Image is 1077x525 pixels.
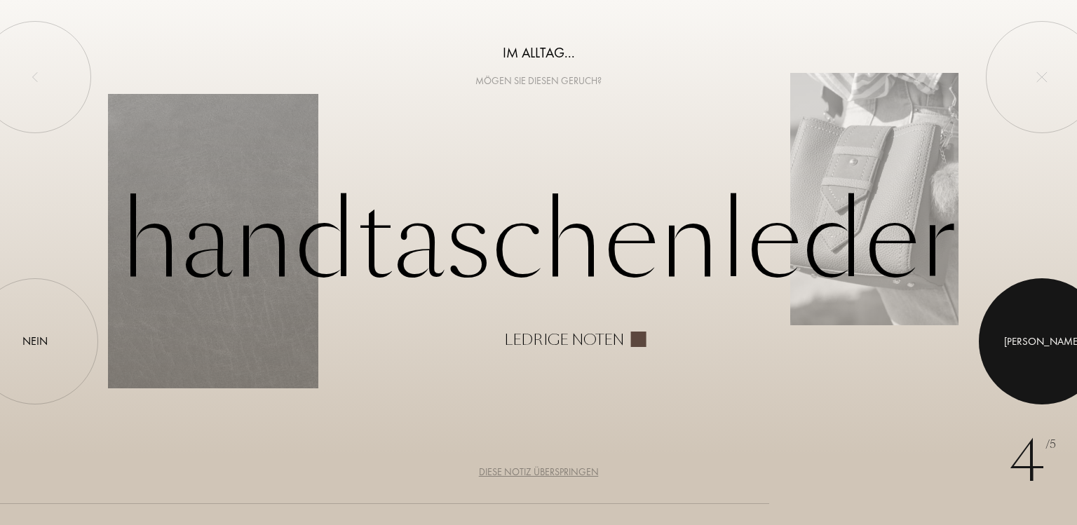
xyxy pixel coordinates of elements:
div: Handtaschenleder [108,177,970,348]
span: /5 [1045,437,1056,453]
img: left_onboard.svg [29,71,41,83]
div: Nein [22,333,48,350]
div: Diese Notiz überspringen [479,465,599,479]
div: 4 [1009,420,1056,504]
div: Ledrige Noten [504,332,624,348]
img: quit_onboard.svg [1036,71,1048,83]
